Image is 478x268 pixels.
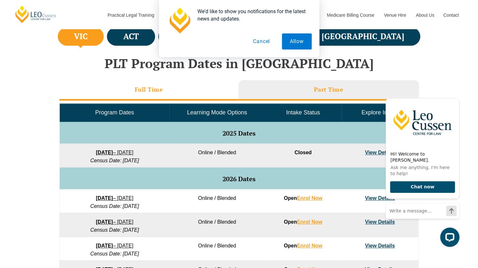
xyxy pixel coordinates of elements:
strong: [DATE] [96,219,113,225]
a: [DATE]– [DATE] [96,243,134,248]
div: We'd like to show you notifications for the latest news and updates. [192,8,312,22]
a: [DATE]– [DATE] [96,219,134,225]
a: [DATE]– [DATE] [96,150,134,155]
td: Online / Blended [169,189,265,213]
a: View Details [365,219,395,225]
strong: Open [284,219,322,225]
span: Intake Status [286,109,320,116]
button: Cancel [245,33,278,49]
em: Census Date: [DATE] [90,158,139,163]
strong: [DATE] [96,195,113,201]
em: Census Date: [DATE] [90,251,139,256]
a: [DATE]– [DATE] [96,195,134,201]
a: Enrol Now [297,243,322,248]
h3: Full Time [135,86,163,93]
a: Enrol Now [297,219,322,225]
iframe: LiveChat chat widget [380,93,462,252]
strong: [DATE] [96,150,113,155]
a: View Details [365,243,395,248]
em: Census Date: [DATE] [90,227,139,233]
a: View Details [365,195,395,201]
span: Program Dates [95,109,134,116]
img: notification icon [167,8,192,33]
a: Enrol Now [297,195,322,201]
span: Closed [294,150,311,155]
td: Online / Blended [169,144,265,167]
a: View Details [365,150,395,155]
h2: PLT Program Dates in [GEOGRAPHIC_DATA] [56,56,422,70]
td: Online / Blended [169,213,265,237]
em: Census Date: [DATE] [90,203,139,209]
strong: [DATE] [96,243,113,248]
td: Online / Blended [169,237,265,261]
span: 2025 Dates [222,129,256,138]
strong: Open [284,195,322,201]
strong: Open [284,243,322,248]
button: Allow [282,33,312,49]
h3: Part Time [314,86,343,93]
span: Learning Mode Options [187,109,247,116]
span: Explore Intake [361,109,398,116]
span: 2026 Dates [222,174,256,183]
